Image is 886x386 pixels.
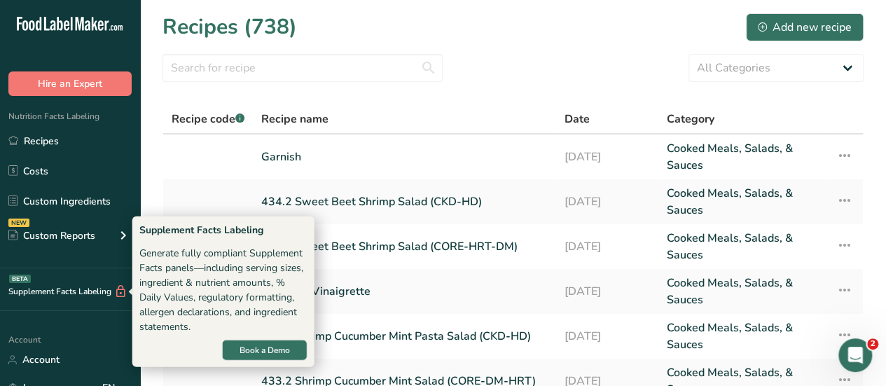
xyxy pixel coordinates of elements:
a: 434.2 Sweet Beet Shrimp Salad (CORE-HRT-DM) [261,230,548,263]
a: [DATE] [565,185,650,219]
a: Cooked Meals, Salads, & Sauces [667,275,819,308]
button: Hire an Expert [8,71,132,96]
a: [DATE] [565,140,650,174]
span: 2 [867,338,878,350]
a: 433.2 Shrimp Cucumber Mint Pasta Salad (CKD-HD) [261,319,548,353]
span: Category [667,111,714,127]
span: Date [565,111,590,127]
a: Cooked Meals, Salads, & Sauces [667,319,819,353]
a: Cooked Meals, Salads, & Sauces [667,185,819,219]
span: Recipe name [261,111,328,127]
a: Garnish [261,140,548,174]
a: Cooked Meals, Salads, & Sauces [667,140,819,174]
div: Add new recipe [758,19,852,36]
div: Supplement Facts Labeling [139,223,307,237]
div: BETA [9,275,31,283]
h1: Recipes (738) [162,11,297,43]
button: Add new recipe [746,13,864,41]
a: [DATE] [565,230,650,263]
span: Book a Demo [240,344,290,357]
span: Recipe code [172,111,244,127]
a: Cooked Meals, Salads, & Sauces [667,230,819,263]
a: 434.2 Sweet Beet Shrimp Salad (CKD-HD) [261,185,548,219]
div: Custom Reports [8,228,95,243]
input: Search for recipe [162,54,443,82]
iframe: Intercom live chat [838,338,872,372]
div: NEW [8,219,29,227]
a: [DATE] [565,275,650,308]
button: Book a Demo [222,340,307,361]
a: Red Beet Vinaigrette [261,275,548,308]
a: [DATE] [565,319,650,353]
div: Generate fully compliant Supplement Facts panels—including serving sizes, ingredient & nutrient a... [139,246,307,334]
